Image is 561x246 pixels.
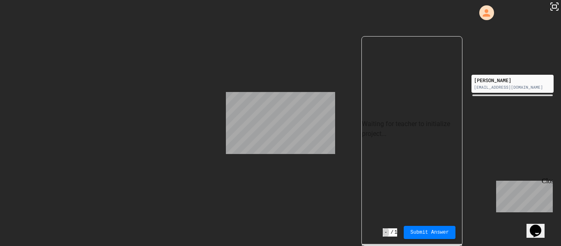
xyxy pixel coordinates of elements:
div: [EMAIL_ADDRESS][DOMAIN_NAME] [474,84,551,90]
div: Chat with us now!Close [3,3,57,52]
div: [PERSON_NAME] [474,76,551,84]
span: Submit Answer [410,229,449,236]
div: Waiting for teacher to initialize project... [362,37,462,221]
div: My Account [471,3,496,22]
iframe: chat widget [493,177,553,212]
span: - [383,228,389,237]
iframe: chat widget [527,213,553,238]
button: Submit Answer [404,226,455,239]
span: / [391,229,393,236]
span: 1 [394,229,397,236]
